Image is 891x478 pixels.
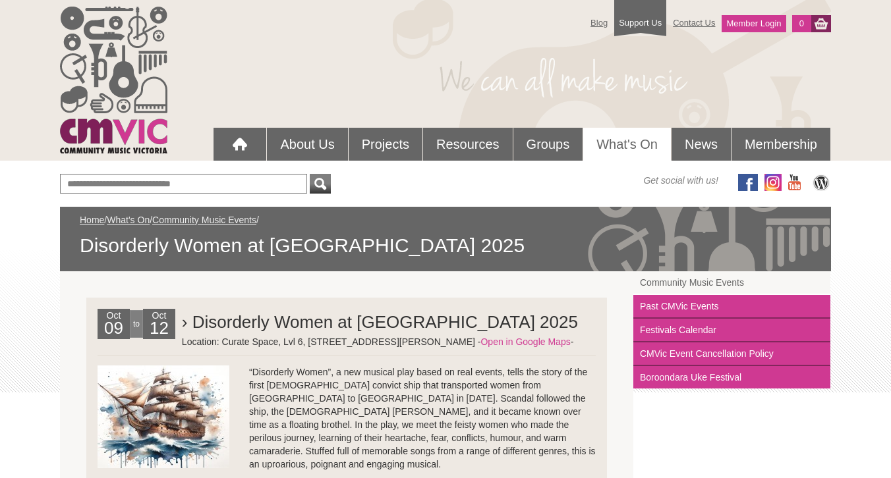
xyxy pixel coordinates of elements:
[130,310,143,338] div: to
[60,7,167,153] img: cmvic_logo.png
[152,215,256,225] a: Community Music Events
[80,215,104,225] a: Home
[643,174,718,187] span: Get social with us!
[633,366,830,388] a: Boroondara Uke Festival
[792,15,811,32] a: 0
[633,271,830,295] a: Community Music Events
[349,128,422,161] a: Projects
[423,128,513,161] a: Resources
[633,342,830,366] a: CMVic Event Cancellation Policy
[672,128,731,161] a: News
[584,11,614,34] a: Blog
[146,322,172,339] h2: 12
[513,128,583,161] a: Groups
[182,309,596,335] h2: › Disorderly Women at [GEOGRAPHIC_DATA] 2025
[633,295,830,319] a: Past CMVic Events
[143,309,175,339] div: Oct
[764,174,782,191] img: icon-instagram.png
[267,128,347,161] a: About Us
[732,128,830,161] a: Membership
[80,213,811,258] div: / / /
[480,336,570,347] a: Open in Google Maps
[107,215,150,225] a: What's On
[811,174,831,191] img: CMVic Blog
[98,309,130,339] div: Oct
[98,365,596,471] p: “Disorderly Women”, a new musical play based on real events, tells the story of the first [DEMOGR...
[80,233,811,258] span: Disorderly Women at [GEOGRAPHIC_DATA] 2025
[583,128,671,161] a: What's On
[98,365,229,468] img: DisorderlyWomenClprtCo.jpeg
[666,11,722,34] a: Contact Us
[633,319,830,342] a: Festivals Calendar
[722,15,786,32] a: Member Login
[101,322,127,339] h2: 09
